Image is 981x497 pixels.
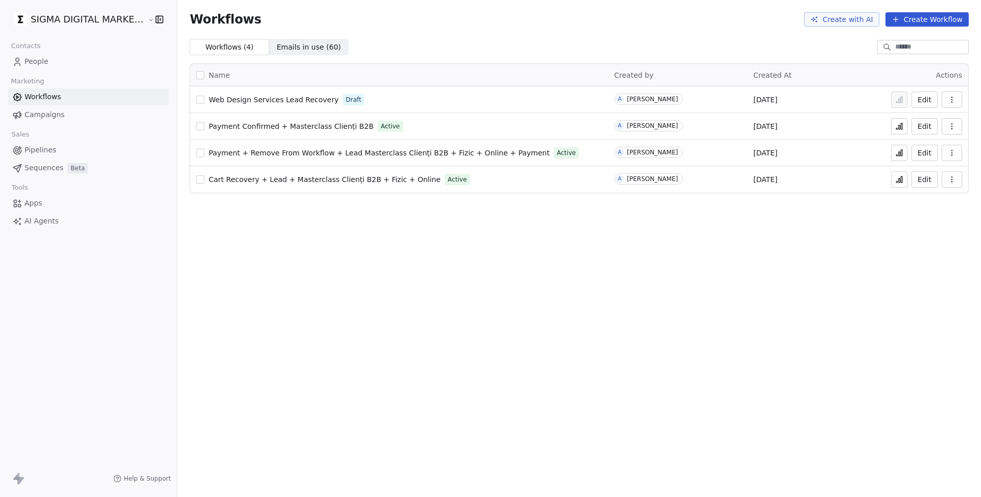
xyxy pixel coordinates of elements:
a: Cart Recovery + Lead + Masterclass Clienți B2B + Fizic + Online [208,174,440,185]
button: Edit [912,171,938,188]
img: Favicon.jpg [14,13,27,26]
span: AI Agents [25,216,59,227]
span: Actions [936,71,962,79]
span: Workflows [25,92,61,102]
span: Active [381,122,400,131]
a: Workflows [8,88,169,105]
span: Draft [346,95,361,104]
div: A [618,148,622,156]
button: Edit [912,118,938,134]
span: Help & Support [124,475,171,483]
span: Active [557,148,576,157]
div: [PERSON_NAME] [627,122,678,129]
div: A [618,122,622,130]
span: Workflows [190,12,261,27]
a: Payment + Remove From Workflow + Lead Masterclass Clienți B2B + Fizic + Online + Payment [208,148,549,158]
div: A [618,95,622,103]
span: Created At [753,71,791,79]
span: Cart Recovery + Lead + Masterclass Clienți B2B + Fizic + Online [208,175,440,184]
a: Payment Confirmed + Masterclass Clienți B2B [208,121,373,131]
span: Emails in use ( 60 ) [277,42,341,53]
span: Web Design Services Lead Recovery [208,96,338,104]
span: Payment + Remove From Workflow + Lead Masterclass Clienți B2B + Fizic + Online + Payment [208,149,549,157]
span: Name [208,70,229,81]
span: [DATE] [753,174,777,185]
div: [PERSON_NAME] [627,96,678,103]
button: Edit [912,145,938,161]
div: A [618,175,622,183]
button: Create with AI [804,12,879,27]
a: AI Agents [8,213,169,230]
a: SequencesBeta [8,160,169,176]
span: Apps [25,198,42,209]
div: [PERSON_NAME] [627,175,678,183]
a: Help & Support [113,475,171,483]
span: Active [448,175,466,184]
span: Tools [7,180,32,195]
a: Web Design Services Lead Recovery [208,95,338,105]
button: Edit [912,92,938,108]
div: [PERSON_NAME] [627,149,678,156]
a: People [8,53,169,70]
span: [DATE] [753,95,777,105]
span: Pipelines [25,145,56,155]
span: Marketing [7,74,49,89]
span: Contacts [7,38,45,54]
button: Create Workflow [885,12,969,27]
span: [DATE] [753,121,777,131]
span: Sequences [25,163,63,173]
span: Beta [67,163,88,173]
a: Campaigns [8,106,169,123]
span: SIGMA DIGITAL MARKETING SRL [31,13,145,26]
span: People [25,56,49,67]
a: Apps [8,195,169,212]
a: Pipelines [8,142,169,159]
span: Created by [614,71,653,79]
span: Campaigns [25,109,64,120]
span: [DATE] [753,148,777,158]
span: Sales [7,127,34,142]
span: Payment Confirmed + Masterclass Clienți B2B [208,122,373,130]
button: SIGMA DIGITAL MARKETING SRL [12,11,141,28]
